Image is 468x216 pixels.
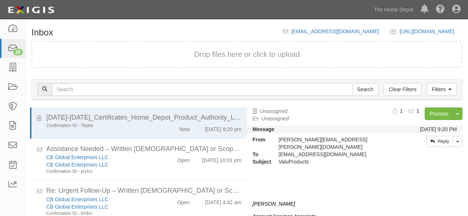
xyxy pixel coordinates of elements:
strong: Subject [247,158,273,165]
input: Search [52,83,353,96]
a: Filters [427,83,457,96]
i: Help Center - Complianz [436,5,445,14]
div: Re: Urgent Follow-Up – Written Contract or Scope of Work Needed for COI [46,186,242,196]
div: Assistance Needed – Written Contract or Scope of Work for COI (Home Depot Onboarding) [46,144,242,154]
div: inbox@thdmerchandising.complianz.com [273,151,403,158]
strong: From [247,136,273,143]
div: ValuProducts [273,158,403,165]
i: [PERSON_NAME] [253,201,295,207]
a: CB Global Enterprises LLC [46,162,108,168]
div: Open [177,154,190,164]
a: [EMAIL_ADDRESS][DOMAIN_NAME] [291,28,379,34]
div: New [179,123,190,133]
div: 10 [13,49,23,55]
strong: Message [253,126,275,132]
button: Drop files here or click to upload [194,49,300,60]
a: Unassigned [262,116,289,121]
div: Confirmation ID - 7trpka [46,123,155,129]
div: Open [177,196,190,206]
b: 1 [400,108,403,114]
a: CB Global Enterprises LLC [46,204,108,210]
div: Confirmation ID - pryfcx [46,168,155,175]
div: [DATE] 10:01 pm [202,154,241,164]
a: Reply [426,136,453,147]
strong: To [247,151,273,158]
div: [DATE] 4:42 am [205,196,242,206]
a: [URL][DOMAIN_NAME] [400,28,462,34]
a: Unassigned [260,108,287,114]
a: Process [425,107,453,120]
input: Search [352,83,378,96]
a: The Home Depot [370,2,417,17]
div: [DATE] 9:20 PM [420,126,457,133]
img: logo-5460c22ac91f19d4615b14bd174203de0afe785f0fc80cf4dbbc73dc1793850b.png [6,3,57,17]
div: 2025-2026_Certificates_Home_Depot_Product_Authority_LLC-ValuProducts.pdf [46,113,242,123]
a: CB Global Enterprises LLC [46,196,108,202]
a: Clear Filters [384,83,421,96]
div: [PERSON_NAME][EMAIL_ADDRESS][PERSON_NAME][DOMAIN_NAME] [273,136,403,151]
div: [DATE] 9:20 pm [205,123,242,133]
a: CB Global Enterprises LLC [46,154,108,160]
h1: Inbox [31,28,53,37]
b: 1 [417,108,420,114]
